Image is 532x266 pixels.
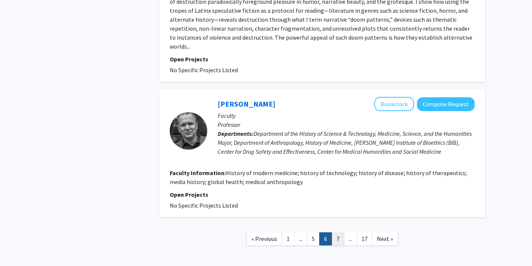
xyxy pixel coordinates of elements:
[349,235,352,242] span: ...
[170,169,226,177] b: Faculty Information:
[299,235,302,242] span: ...
[319,232,332,245] a: 6
[218,130,254,137] b: Departments:
[170,202,238,209] span: No Specific Projects Listed
[357,232,372,245] a: 17
[170,190,475,199] p: Open Projects
[332,232,344,245] a: 7
[170,66,238,74] span: No Specific Projects Listed
[247,232,282,245] a: Previous
[251,235,277,242] span: « Previous
[218,130,472,155] span: Department of the History of Science & Technology, Medicine, Science, and the Humanities Major, D...
[377,235,393,242] span: Next »
[170,55,475,64] p: Open Projects
[417,97,475,111] button: Compose Request to Jeremy Greene
[307,232,320,245] a: 5
[372,232,398,245] a: Next
[6,232,32,260] iframe: Chat
[218,99,275,108] a: [PERSON_NAME]
[159,225,485,255] nav: Page navigation
[218,111,475,120] p: Faculty
[170,169,467,186] fg-read-more: History of modern medicine; history of technology; history of disease; history of therapeutics; m...
[218,120,475,129] p: Professor
[374,97,414,111] button: Add Jeremy Greene to Bookmarks
[282,232,294,245] a: 1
